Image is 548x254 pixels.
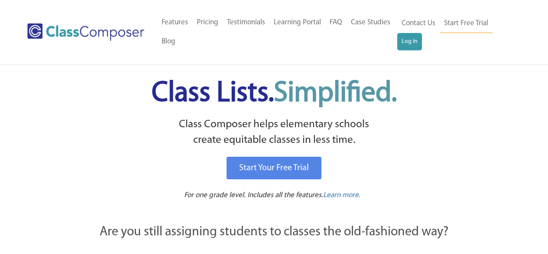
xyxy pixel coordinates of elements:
[52,117,496,148] p: Class Composer helps elementary schools create equitable classes in less time.
[157,13,192,32] a: Features
[397,14,514,50] nav: Header Menu
[227,157,321,179] a: Start Your Free Trial
[274,79,397,108] span: Simplified.
[347,13,395,32] a: Case Studies
[152,79,397,108] span: Class Lists.
[192,13,223,32] a: Pricing
[323,191,360,199] span: Learn more.
[27,23,144,41] img: Class Composer
[239,164,309,172] span: Start Your Free Trial
[325,13,347,32] a: FAQ
[223,13,269,32] a: Testimonials
[269,13,325,32] a: Learning Portal
[157,13,397,51] nav: Header Menu
[53,223,495,242] p: Are you still assigning students to classes the old-fashioned way?
[323,190,360,201] a: Learn more.
[440,14,493,33] a: Start Free Trial
[397,33,422,50] a: Log In
[184,191,323,199] span: For one grade level. Includes all the features.
[157,32,180,51] a: Blog
[397,14,440,33] a: Contact Us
